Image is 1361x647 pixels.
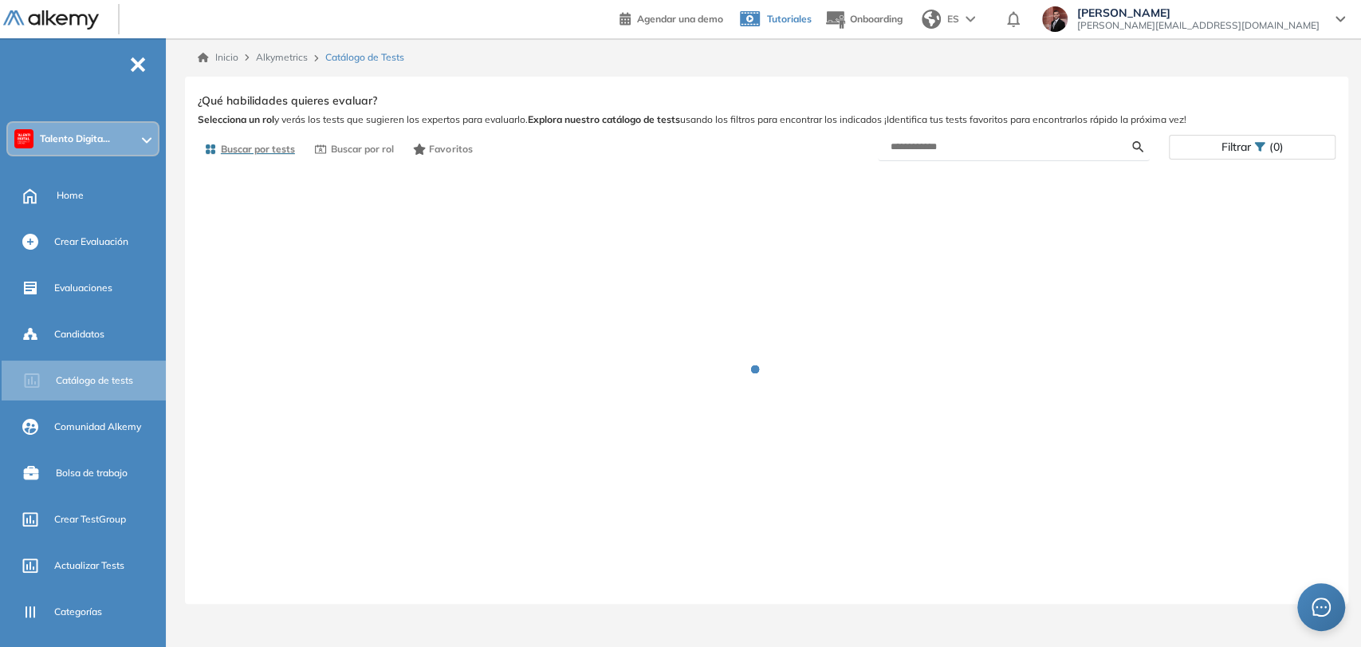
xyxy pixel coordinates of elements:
span: Favoritos [429,142,472,156]
span: Talento Digita... [40,132,110,145]
button: Onboarding [824,2,903,37]
span: Actualizar Tests [54,558,124,573]
span: Onboarding [850,13,903,25]
span: Evaluaciones [54,281,112,295]
span: Crear TestGroup [54,512,126,527]
span: Catálogo de Tests [325,50,404,65]
span: message [1312,598,1331,617]
span: Filtrar [1221,136,1250,159]
img: Logo [3,10,99,30]
span: [PERSON_NAME] [1077,6,1320,19]
span: ¿Qué habilidades quieres evaluar? [198,93,377,109]
span: Tutoriales [767,13,812,25]
span: (0) [1269,136,1284,159]
button: Buscar por tests [198,136,301,163]
button: Favoritos [407,136,479,163]
img: arrow [966,16,975,22]
span: Alkymetrics [256,51,308,63]
span: [PERSON_NAME][EMAIL_ADDRESS][DOMAIN_NAME] [1077,19,1320,32]
span: Candidatos [54,327,104,341]
span: Buscar por tests [221,142,295,156]
span: Crear Evaluación [54,235,128,249]
b: Selecciona un rol [198,113,274,125]
b: Explora nuestro catálogo de tests [528,113,680,125]
span: Home [57,188,84,203]
span: Catálogo de tests [56,373,133,388]
button: Buscar por rol [308,136,400,163]
a: Agendar una demo [620,8,723,27]
span: ES [947,12,959,26]
a: Inicio [198,50,238,65]
img: https://assets.alkemy.org/workspaces/620/d203e0be-08f6-444b-9eae-a92d815a506f.png [18,132,30,145]
img: world [922,10,941,29]
span: Categorías [54,605,102,619]
span: Buscar por rol [331,142,394,156]
span: Agendar una demo [637,13,723,25]
span: y verás los tests que sugieren los expertos para evaluarlo. usando los filtros para encontrar los... [198,112,1335,127]
span: Bolsa de trabajo [56,466,128,480]
span: Comunidad Alkemy [54,420,141,434]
